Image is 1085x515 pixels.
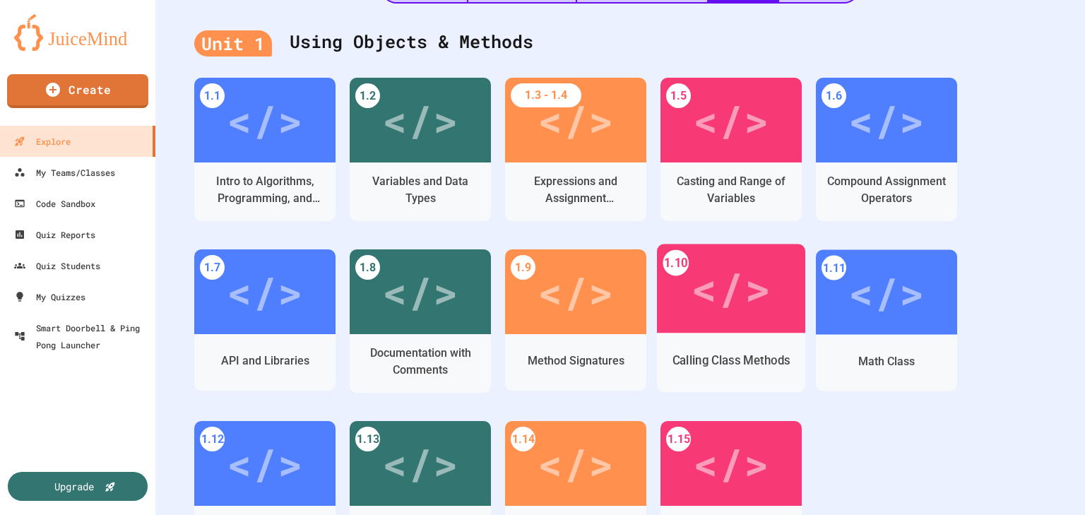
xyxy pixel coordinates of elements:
div: API and Libraries [221,353,309,369]
div: </> [693,88,769,152]
div: Explore [14,133,71,150]
div: 1.1 [200,83,225,108]
div: Expressions and Assignment Statements [516,173,636,207]
div: 1.12 [200,427,225,451]
div: Smart Doorbell & Ping Pong Launcher [14,319,150,353]
a: Create [7,74,148,108]
div: Code Sandbox [14,195,95,212]
div: Method Signatures [528,353,624,369]
div: 1.9 [511,255,535,280]
div: </> [382,260,458,324]
div: Upgrade [54,479,94,494]
div: </> [848,261,925,324]
div: 1.15 [666,427,691,451]
div: 1.13 [355,427,380,451]
div: 1.6 [822,83,846,108]
div: </> [693,432,769,495]
div: Math Class [858,353,915,369]
div: </> [538,432,614,495]
div: 1.14 [511,427,535,451]
div: Quiz Reports [14,226,95,243]
div: </> [691,255,771,322]
div: 1.7 [200,255,225,280]
div: </> [538,260,614,324]
div: Unit 1 [194,30,272,57]
div: 1.11 [822,256,846,280]
div: Casting and Range of Variables [671,173,791,207]
div: Calling Class Methods [672,352,790,369]
div: 1.3 - 1.4 [511,83,581,107]
div: </> [227,432,303,495]
div: </> [382,432,458,495]
div: Using Objects & Methods [194,14,1046,71]
div: Variables and Data Types [360,173,480,207]
div: </> [227,260,303,324]
div: 1.10 [663,250,689,276]
div: Documentation with Comments [360,345,480,379]
div: </> [848,88,925,152]
div: 1.5 [666,83,691,108]
div: Intro to Algorithms, Programming, and Compilers [205,173,325,207]
img: logo-orange.svg [14,14,141,51]
div: </> [227,88,303,152]
div: Compound Assignment Operators [826,173,947,207]
div: Quiz Students [14,257,100,274]
div: My Teams/Classes [14,164,115,181]
div: My Quizzes [14,288,85,305]
div: </> [382,88,458,152]
div: 1.8 [355,255,380,280]
div: 1.2 [355,83,380,108]
div: </> [538,88,614,152]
